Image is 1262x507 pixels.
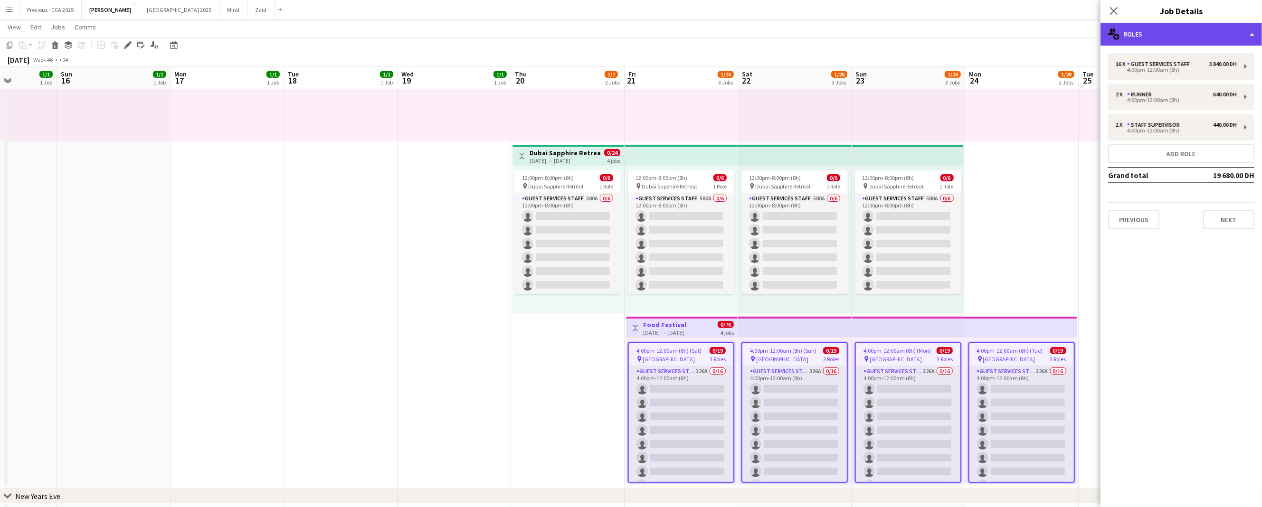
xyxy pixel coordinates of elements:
[1213,91,1237,98] div: 640.00 DH
[605,71,618,78] span: 1/7
[1101,23,1262,46] div: Roles
[380,71,393,78] span: 1/1
[1108,144,1254,163] button: Add role
[628,70,636,78] span: Fri
[718,79,733,86] div: 3 Jobs
[288,70,299,78] span: Tue
[832,79,847,86] div: 3 Jobs
[855,342,961,483] app-job-card: 4:00pm-12:00am (8h) (Mon)0/19 [GEOGRAPHIC_DATA]3 RolesGuest Services Staff326A0/164:00pm-12:00am ...
[854,75,867,86] span: 23
[756,356,808,363] span: [GEOGRAPHIC_DATA]
[1116,91,1127,98] div: 2 x
[755,183,811,190] span: Dubai Sapphire Retreat
[174,70,187,78] span: Mon
[713,174,727,181] span: 0/6
[139,0,219,19] button: [GEOGRAPHIC_DATA] 2025
[977,347,1043,354] span: 4:00pm-12:00am (8h) (Tue)
[855,70,867,78] span: Sun
[401,70,414,78] span: Wed
[742,70,752,78] span: Sat
[1213,122,1237,128] div: 440.00 DH
[1108,210,1159,229] button: Previous
[153,71,166,78] span: 1/1
[1116,122,1127,128] div: 1 x
[1127,61,1194,67] div: Guest Services Staff
[870,356,922,363] span: [GEOGRAPHIC_DATA]
[40,79,52,86] div: 1 Job
[937,356,953,363] span: 3 Roles
[642,183,697,190] span: Dubai Sapphire Retreat
[1101,5,1262,17] h3: Job Details
[827,174,840,181] span: 0/6
[219,0,247,19] button: Miral
[267,79,279,86] div: 1 Job
[61,70,72,78] span: Sun
[514,170,621,294] div: 12:00pm-8:00pm (8h)0/6 Dubai Sapphire Retreat1 RoleGuest Services Staff580A0/612:00pm-8:00pm (8h)
[636,347,702,354] span: 4:00pm-12:00am (8h) (Sat)
[831,71,847,78] span: 1/26
[1116,98,1237,103] div: 4:00pm-12:00am (8h)
[855,170,961,294] app-job-card: 12:00pm-8:00pm (8h)0/6 Dubai Sapphire Retreat1 RoleGuest Services Staff580A0/612:00pm-8:00pm (8h)
[643,329,686,336] div: [DATE] → [DATE]
[721,328,734,336] div: 4 jobs
[741,342,848,483] app-job-card: 4:00pm-12:00am (8h) (Sun)0/19 [GEOGRAPHIC_DATA]3 RolesGuest Services Staff326A0/164:00pm-12:00am ...
[628,170,734,294] div: 12:00pm-8:00pm (8h)0/6 Dubai Sapphire Retreat1 RoleGuest Services Staff580A0/612:00pm-8:00pm (8h)
[82,0,139,19] button: [PERSON_NAME]
[710,347,726,354] span: 0/19
[741,193,848,294] app-card-role: Guest Services Staff580A0/612:00pm-8:00pm (8h)
[1058,71,1074,78] span: 1/20
[628,342,734,483] div: 4:00pm-12:00am (8h) (Sat)0/19 [GEOGRAPHIC_DATA]3 RolesGuest Services Staff326A0/164:00pm-12:00am ...
[153,79,166,86] div: 1 Job
[494,79,506,86] div: 1 Job
[1081,75,1093,86] span: 25
[19,0,82,19] button: Precious - CCA 2025
[8,55,29,65] div: [DATE]
[718,321,734,328] span: 0/76
[530,149,600,157] h3: Dubai Sapphire Retreat
[8,23,21,31] span: View
[741,170,848,294] app-job-card: 12:00pm-8:00pm (8h)0/6 Dubai Sapphire Retreat1 RoleGuest Services Staff580A0/612:00pm-8:00pm (8h)
[983,356,1035,363] span: [GEOGRAPHIC_DATA]
[15,491,60,501] div: New Years Eve
[740,75,752,86] span: 22
[643,356,695,363] span: [GEOGRAPHIC_DATA]
[940,174,954,181] span: 0/6
[71,21,100,33] a: Comms
[750,347,816,354] span: 4:00pm-12:00am (8h) (Sun)
[945,71,961,78] span: 1/26
[59,75,72,86] span: 16
[1050,347,1066,354] span: 0/19
[39,71,53,78] span: 1/1
[1195,168,1254,183] td: 19 680.00 DH
[869,183,924,190] span: Dubai Sapphire Retreat
[713,183,727,190] span: 1 Role
[1116,67,1237,72] div: 4:00pm-12:00am (8h)
[31,56,55,63] span: Week 46
[605,79,620,86] div: 2 Jobs
[863,174,914,181] span: 12:00pm-8:00pm (8h)
[823,356,839,363] span: 3 Roles
[628,193,734,294] app-card-role: Guest Services Staff580A0/612:00pm-8:00pm (8h)
[30,23,41,31] span: Edit
[823,347,839,354] span: 0/19
[599,183,613,190] span: 1 Role
[513,75,527,86] span: 20
[1209,61,1237,67] div: 3 840.00 DH
[528,183,584,190] span: Dubai Sapphire Retreat
[1108,168,1195,183] td: Grand total
[1116,128,1237,133] div: 4:00pm-12:00am (8h)
[173,75,187,86] span: 17
[600,174,613,181] span: 0/6
[380,79,393,86] div: 1 Job
[643,320,686,329] h3: Food Festival
[940,183,954,190] span: 1 Role
[604,149,620,156] span: 0/24
[627,75,636,86] span: 21
[266,71,280,78] span: 1/1
[1116,61,1127,67] div: 16 x
[718,71,734,78] span: 1/26
[968,75,981,86] span: 24
[530,157,600,164] div: [DATE] → [DATE]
